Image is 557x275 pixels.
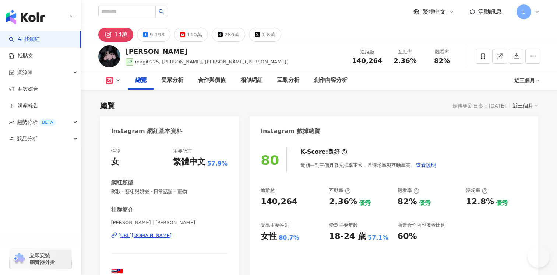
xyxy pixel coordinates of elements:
span: 彩妝 · 藝術與娛樂 · 日常話題 · 寵物 [111,188,228,195]
div: 18-24 歲 [329,231,366,242]
div: 近三個月 [512,101,538,111]
div: 14萬 [114,29,128,40]
div: 女性 [261,231,277,242]
div: 60% [398,231,417,242]
div: 受眾主要年齡 [329,222,358,229]
button: 14萬 [98,28,133,42]
div: 最後更新日期：[DATE] [452,103,506,109]
iframe: Help Scout Beacon - Open [528,246,550,268]
div: 12.8% [466,196,494,208]
div: 總覽 [100,101,115,111]
a: 洞察報告 [9,102,38,109]
span: L [522,8,525,16]
div: 網紅類型 [111,179,133,187]
span: 2.36% [394,57,416,65]
span: 140,264 [352,57,383,65]
button: 280萬 [212,28,246,42]
div: 近期一到三個月發文頻率正常，且漲粉率與互動率高。 [300,158,437,173]
a: 商案媒合 [9,86,38,93]
div: 80.7% [279,234,299,242]
div: 82% [398,196,417,208]
a: [URL][DOMAIN_NAME] [111,232,228,239]
img: chrome extension [12,253,26,265]
div: [URL][DOMAIN_NAME] [119,232,172,239]
div: 57.1% [368,234,388,242]
span: 趨勢分析 [17,114,56,130]
span: 活動訊息 [478,8,502,15]
div: 追蹤數 [352,48,383,56]
span: [PERSON_NAME] | [PERSON_NAME] [111,219,228,226]
div: K-Score : [300,148,347,156]
div: 1.8萬 [262,29,275,40]
div: 互動率 [329,187,351,194]
div: 商業合作內容覆蓋比例 [398,222,445,229]
div: 受眾分析 [161,76,183,85]
div: 9,198 [150,29,165,40]
span: 82% [434,57,450,65]
div: 110萬 [187,29,202,40]
div: 互動分析 [277,76,299,85]
div: 280萬 [225,29,240,40]
span: magi0225, [PERSON_NAME], [PERSON_NAME]([PERSON_NAME]） [135,59,291,65]
div: 觀看率 [398,187,419,194]
div: 受眾主要性別 [261,222,289,229]
img: logo [6,10,45,24]
span: rise [9,120,14,125]
div: [PERSON_NAME] [126,47,291,56]
div: 互動率 [391,48,419,56]
div: 優秀 [359,199,371,207]
button: 1.8萬 [249,28,281,42]
div: 女 [111,156,119,168]
div: 優秀 [419,199,431,207]
div: 觀看率 [428,48,456,56]
div: 2.36% [329,196,357,208]
div: 漲粉率 [466,187,488,194]
span: 立即安裝 瀏覽器外掛 [29,252,55,265]
div: 主要語言 [173,148,192,154]
div: 80 [261,153,279,168]
span: search [159,9,164,14]
div: 社群簡介 [111,206,133,214]
span: 繁體中文 [422,8,446,16]
div: 優秀 [496,199,508,207]
div: 相似網紅 [240,76,262,85]
div: 創作內容分析 [314,76,347,85]
a: searchAI 找網紅 [9,36,40,43]
span: 資源庫 [17,64,32,81]
div: Instagram 數據總覽 [261,127,320,135]
div: 追蹤數 [261,187,275,194]
div: 良好 [328,148,340,156]
div: Instagram 網紅基本資料 [111,127,183,135]
a: 找貼文 [9,52,33,60]
a: chrome extension立即安裝 瀏覽器外掛 [10,249,71,269]
div: 總覽 [135,76,147,85]
button: 110萬 [174,28,208,42]
div: BETA [39,119,56,126]
div: 繁體中文 [173,156,205,168]
span: 57.9% [207,160,228,168]
img: KOL Avatar [98,45,120,67]
span: 查看說明 [416,162,436,168]
div: 近三個月 [514,74,540,86]
div: 140,264 [261,196,297,208]
div: 合作與價值 [198,76,226,85]
span: 競品分析 [17,130,38,147]
button: 查看說明 [415,158,437,173]
button: 9,198 [137,28,170,42]
div: 性別 [111,148,121,154]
